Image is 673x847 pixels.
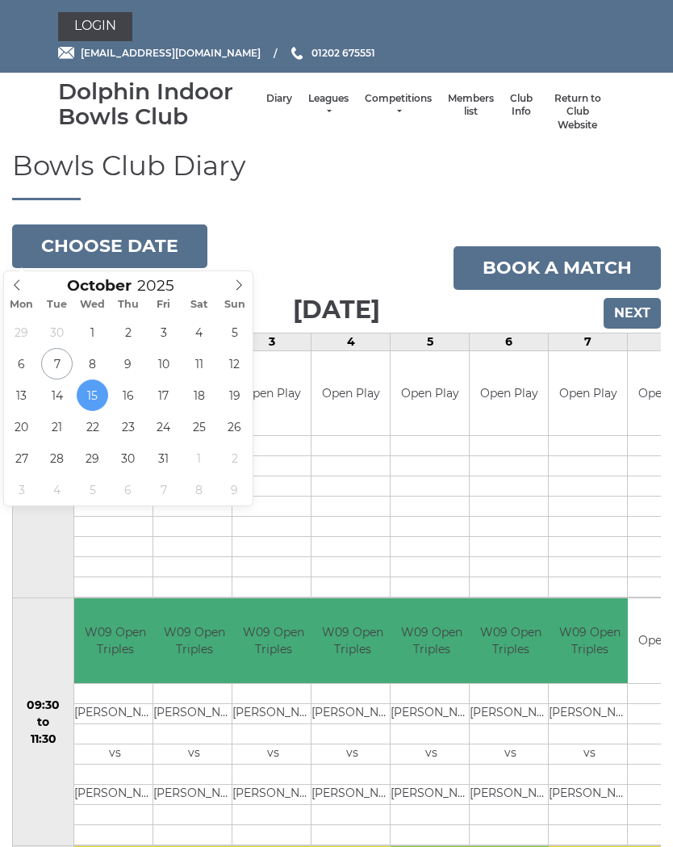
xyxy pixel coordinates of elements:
span: November 2, 2025 [219,442,250,474]
td: [PERSON_NAME] [311,784,393,804]
td: [PERSON_NAME] [153,703,235,723]
span: Wed [75,300,111,310]
h1: Bowls Club Diary [12,151,661,199]
div: Dolphin Indoor Bowls Club [58,79,258,129]
td: vs [74,744,156,764]
span: September 30, 2025 [41,317,73,348]
td: [PERSON_NAME] [153,784,235,804]
img: Email [58,47,74,59]
span: [EMAIL_ADDRESS][DOMAIN_NAME] [81,47,261,59]
span: October 8, 2025 [77,348,108,379]
span: October 20, 2025 [6,411,37,442]
td: [PERSON_NAME] [470,784,551,804]
span: October 11, 2025 [183,348,215,379]
td: [PERSON_NAME] [470,703,551,723]
td: [PERSON_NAME] [74,784,156,804]
span: October 26, 2025 [219,411,250,442]
span: November 1, 2025 [183,442,215,474]
span: October 4, 2025 [183,317,215,348]
a: Return to Club Website [549,92,607,132]
td: [PERSON_NAME] [311,703,393,723]
span: October 31, 2025 [148,442,179,474]
td: Open Play [470,351,548,436]
a: Book a match [454,246,661,290]
span: September 29, 2025 [6,317,37,348]
td: W09 Open Triples [311,598,393,683]
span: October 22, 2025 [77,411,108,442]
a: Club Info [510,92,533,119]
span: Tue [40,300,75,310]
td: W09 Open Triples [232,598,314,683]
span: November 6, 2025 [112,474,144,505]
span: November 9, 2025 [219,474,250,505]
span: October 21, 2025 [41,411,73,442]
span: October 23, 2025 [112,411,144,442]
span: October 14, 2025 [41,379,73,411]
span: October 3, 2025 [148,317,179,348]
img: Phone us [291,47,303,60]
span: 01202 675551 [311,47,375,59]
input: Scroll to increment [132,276,194,295]
span: October 25, 2025 [183,411,215,442]
td: [PERSON_NAME] [549,784,630,804]
td: Open Play [549,351,627,436]
td: [PERSON_NAME] [74,703,156,723]
td: W09 Open Triples [470,598,551,683]
span: November 8, 2025 [183,474,215,505]
td: vs [470,744,551,764]
span: October 30, 2025 [112,442,144,474]
td: Open Play [391,351,469,436]
span: October 12, 2025 [219,348,250,379]
td: [PERSON_NAME] [232,784,314,804]
span: October 6, 2025 [6,348,37,379]
td: Open Play [311,351,390,436]
a: Email [EMAIL_ADDRESS][DOMAIN_NAME] [58,45,261,61]
td: vs [391,744,472,764]
td: vs [232,744,314,764]
span: November 5, 2025 [77,474,108,505]
td: vs [549,744,630,764]
td: W09 Open Triples [153,598,235,683]
span: October 15, 2025 [77,379,108,411]
span: October 9, 2025 [112,348,144,379]
span: Sun [217,300,253,310]
span: November 7, 2025 [148,474,179,505]
a: Phone us 01202 675551 [289,45,375,61]
span: Thu [111,300,146,310]
a: Members list [448,92,494,119]
td: 6 [470,333,549,350]
input: Next [604,298,661,329]
td: vs [153,744,235,764]
a: Diary [266,92,292,106]
span: Scroll to increment [67,279,132,294]
td: [PERSON_NAME] [391,703,472,723]
td: 3 [232,333,311,350]
span: Mon [4,300,40,310]
span: October 2, 2025 [112,317,144,348]
td: 09:30 to 11:30 [13,598,74,846]
span: October 29, 2025 [77,442,108,474]
span: October 7, 2025 [41,348,73,379]
td: W09 Open Triples [74,598,156,683]
span: October 24, 2025 [148,411,179,442]
span: November 3, 2025 [6,474,37,505]
button: Choose date [12,224,207,268]
td: 4 [311,333,391,350]
td: 7 [549,333,628,350]
span: Sat [182,300,217,310]
span: November 4, 2025 [41,474,73,505]
td: 5 [391,333,470,350]
span: October 18, 2025 [183,379,215,411]
td: Open Play [232,351,311,436]
td: W09 Open Triples [549,598,630,683]
span: October 16, 2025 [112,379,144,411]
td: vs [311,744,393,764]
span: Fri [146,300,182,310]
span: October 27, 2025 [6,442,37,474]
span: October 17, 2025 [148,379,179,411]
span: October 19, 2025 [219,379,250,411]
td: [PERSON_NAME] [549,703,630,723]
a: Leagues [308,92,349,119]
span: October 13, 2025 [6,379,37,411]
a: Competitions [365,92,432,119]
